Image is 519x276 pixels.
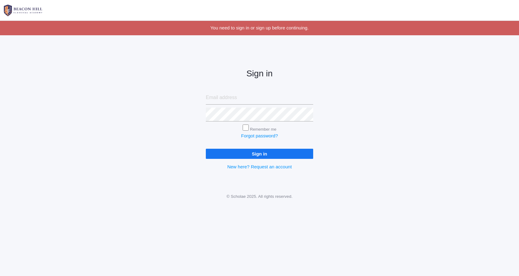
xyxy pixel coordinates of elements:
[227,164,292,169] a: New here? Request an account
[206,149,313,159] input: Sign in
[241,133,278,138] a: Forgot password?
[206,91,313,105] input: Email address
[250,127,276,132] label: Remember me
[206,69,313,79] h2: Sign in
